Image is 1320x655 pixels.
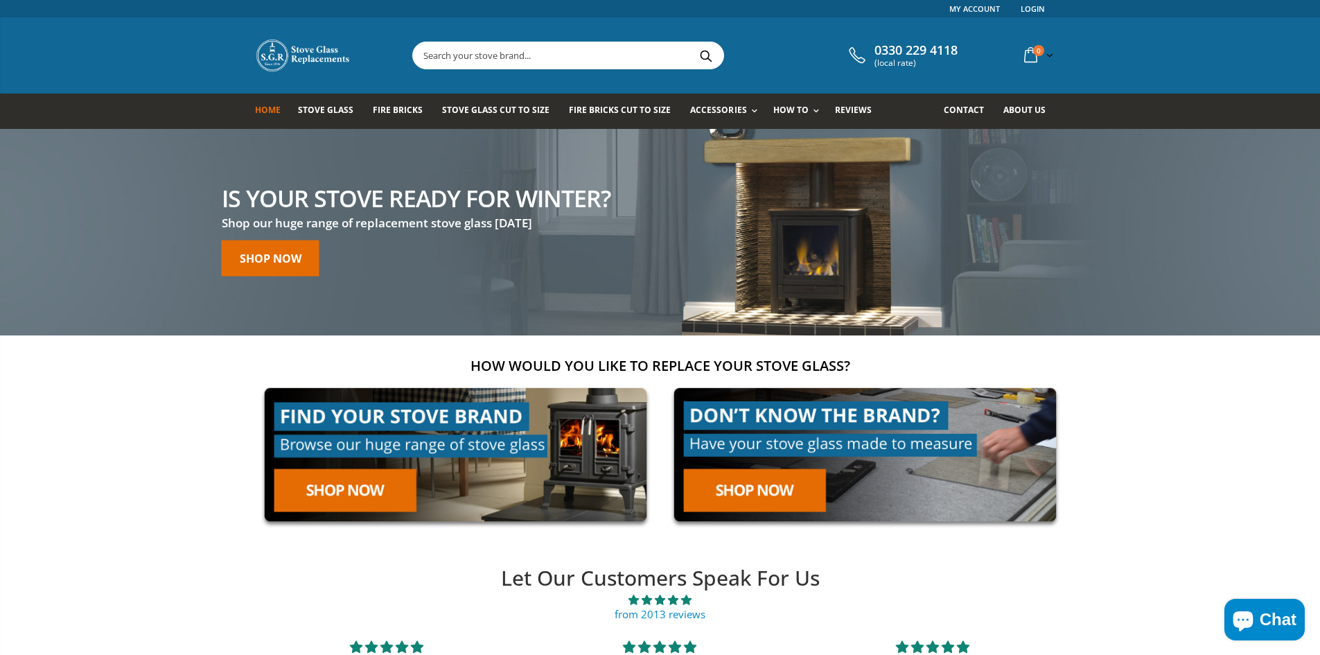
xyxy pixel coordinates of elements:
img: Stove Glass Replacement [255,38,352,73]
span: About us [1003,104,1046,116]
a: Fire Bricks Cut To Size [569,94,681,129]
a: Reviews [835,94,882,129]
span: Accessories [690,104,746,116]
img: find-your-brand-cta_9b334d5d-5c94-48ed-825f-d7972bbdebd0.jpg [255,378,656,532]
a: 0330 229 4118 (local rate) [845,43,958,68]
span: 0330 229 4118 [874,43,958,58]
a: Contact [944,94,994,129]
span: Reviews [835,104,872,116]
input: Search your stove brand... [413,42,879,69]
inbox-online-store-chat: Shopify online store chat [1220,599,1309,644]
span: Stove Glass Cut To Size [442,104,549,116]
span: 0 [1033,45,1044,56]
img: made-to-measure-cta_2cd95ceb-d519-4648-b0cf-d2d338fdf11f.jpg [665,378,1066,532]
span: Home [255,104,281,116]
a: Shop now [222,240,319,276]
h2: Let Our Customers Speak For Us [250,564,1071,593]
a: Stove Glass Cut To Size [442,94,560,129]
a: Accessories [690,94,764,129]
a: About us [1003,94,1056,129]
a: 0 [1019,42,1056,69]
h3: Shop our huge range of replacement stove glass [DATE] [222,215,610,231]
a: Home [255,94,291,129]
span: Fire Bricks [373,104,423,116]
h2: How would you like to replace your stove glass? [255,356,1066,375]
a: from 2013 reviews [615,607,705,621]
span: (local rate) [874,58,958,68]
a: How To [773,94,826,129]
button: Search [691,42,722,69]
h2: Is your stove ready for winter? [222,186,610,209]
span: Fire Bricks Cut To Size [569,104,671,116]
a: Fire Bricks [373,94,433,129]
a: 4.89 stars from 2013 reviews [250,593,1071,622]
span: How To [773,104,809,116]
span: Contact [944,104,984,116]
a: Stove Glass [298,94,364,129]
span: 4.89 stars [250,593,1071,607]
span: Stove Glass [298,104,353,116]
